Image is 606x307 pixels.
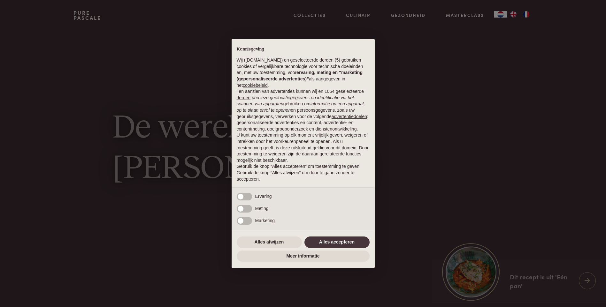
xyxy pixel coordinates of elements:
span: Meting [255,206,269,211]
a: cookiebeleid [243,83,268,88]
strong: ervaring, meting en “marketing (gepersonaliseerde advertenties)” [237,70,363,81]
button: Alles afwijzen [237,236,302,248]
button: Meer informatie [237,251,370,262]
p: Wij ([DOMAIN_NAME]) en geselecteerde derden (5) gebruiken cookies of vergelijkbare technologie vo... [237,57,370,88]
em: informatie op een apparaat op te slaan en/of te openen [237,101,364,113]
em: precieze geolocatiegegevens en identificatie via het scannen van apparaten [237,95,354,107]
button: Alles accepteren [304,236,370,248]
p: U kunt uw toestemming op elk moment vrijelijk geven, weigeren of intrekken door het voorkeurenpan... [237,132,370,163]
h2: Kennisgeving [237,47,370,52]
span: Marketing [255,218,275,223]
span: Ervaring [255,194,272,199]
button: advertentiedoelen [332,114,367,120]
button: derden [237,95,251,101]
p: Ten aanzien van advertenties kunnen wij en 1054 geselecteerde gebruiken om en persoonsgegevens, z... [237,88,370,132]
p: Gebruik de knop “Alles accepteren” om toestemming te geven. Gebruik de knop “Alles afwijzen” om d... [237,163,370,182]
